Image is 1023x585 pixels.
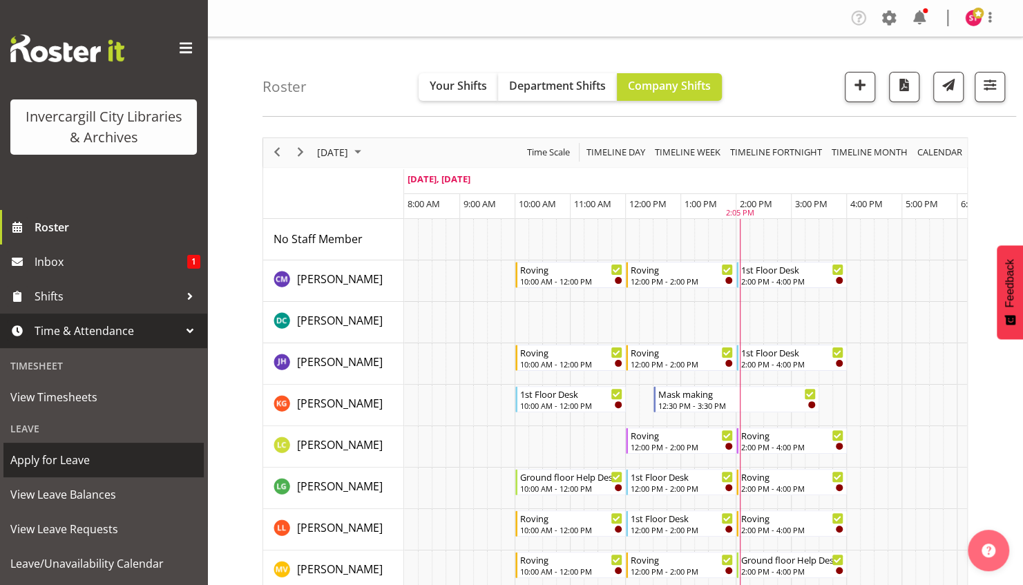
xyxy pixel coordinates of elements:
[520,483,622,494] div: 10:00 AM - 12:00 PM
[297,396,383,411] span: [PERSON_NAME]
[736,262,847,288] div: Chamique Mamolo"s event - 1st Floor Desk Begin From Sunday, October 5, 2025 at 2:00:00 PM GMT+13:...
[631,441,733,452] div: 12:00 PM - 2:00 PM
[297,354,383,370] a: [PERSON_NAME]
[274,231,363,247] a: No Staff Member
[741,441,843,452] div: 2:00 PM - 4:00 PM
[585,144,647,161] span: Timeline Day
[3,477,204,512] a: View Leave Balances
[916,144,964,161] span: calendar
[850,198,883,210] span: 4:00 PM
[626,469,736,495] div: Lisa Griffiths"s event - 1st Floor Desk Begin From Sunday, October 5, 2025 at 12:00:00 PM GMT+13:...
[408,173,470,185] span: [DATE], [DATE]
[520,470,622,483] div: Ground floor Help Desk
[736,552,847,578] div: Marion van Voornveld"s event - Ground floor Help Desk Begin From Sunday, October 5, 2025 at 2:00:...
[631,511,733,525] div: 1st Floor Desk
[631,566,733,577] div: 12:00 PM - 2:00 PM
[515,510,626,537] div: Lynette Lockett"s event - Roving Begin From Sunday, October 5, 2025 at 10:00:00 AM GMT+13:00 Ends...
[736,345,847,371] div: Jill Harpur"s event - 1st Floor Desk Begin From Sunday, October 5, 2025 at 2:00:00 PM GMT+13:00 E...
[736,510,847,537] div: Lynette Lockett"s event - Roving Begin From Sunday, October 5, 2025 at 2:00:00 PM GMT+13:00 Ends ...
[515,386,626,412] div: Katie Greene"s event - 1st Floor Desk Begin From Sunday, October 5, 2025 at 10:00:00 AM GMT+13:00...
[626,552,736,578] div: Marion van Voornveld"s event - Roving Begin From Sunday, October 5, 2025 at 12:00:00 PM GMT+13:00...
[726,207,754,219] div: 2:05 PM
[729,144,823,161] span: Timeline Fortnight
[274,231,363,247] span: No Staff Member
[845,72,875,102] button: Add a new shift
[3,512,204,546] a: View Leave Requests
[685,198,717,210] span: 1:00 PM
[997,245,1023,339] button: Feedback - Show survey
[653,144,722,161] span: Timeline Week
[312,138,370,167] div: October 5, 2025
[736,469,847,495] div: Lisa Griffiths"s event - Roving Begin From Sunday, October 5, 2025 at 2:00:00 PM GMT+13:00 Ends A...
[3,443,204,477] a: Apply for Leave
[297,437,383,453] a: [PERSON_NAME]
[526,144,571,161] span: Time Scale
[741,511,843,525] div: Roving
[658,387,816,401] div: Mask making
[515,345,626,371] div: Jill Harpur"s event - Roving Begin From Sunday, October 5, 2025 at 10:00:00 AM GMT+13:00 Ends At ...
[658,400,816,411] div: 12:30 PM - 3:30 PM
[263,302,404,343] td: Donald Cunningham resource
[519,198,556,210] span: 10:00 AM
[297,313,383,328] span: [PERSON_NAME]
[3,414,204,443] div: Leave
[520,387,622,401] div: 1st Floor Desk
[906,198,938,210] span: 5:00 PM
[520,524,622,535] div: 10:00 AM - 12:00 PM
[10,484,197,505] span: View Leave Balances
[653,386,819,412] div: Katie Greene"s event - Mask making Begin From Sunday, October 5, 2025 at 12:30:00 PM GMT+13:00 En...
[741,470,843,483] div: Roving
[795,198,828,210] span: 3:00 PM
[741,358,843,370] div: 2:00 PM - 4:00 PM
[520,400,622,411] div: 10:00 AM - 12:00 PM
[315,144,367,161] button: October 2025
[297,478,383,495] a: [PERSON_NAME]
[520,262,622,276] div: Roving
[741,553,843,566] div: Ground floor Help Desk
[10,387,197,407] span: View Timesheets
[965,10,982,26] img: saniya-thompson11688.jpg
[297,271,383,287] a: [PERSON_NAME]
[741,345,843,359] div: 1st Floor Desk
[631,276,733,287] div: 12:00 PM - 2:00 PM
[520,345,622,359] div: Roving
[515,552,626,578] div: Marion van Voornveld"s event - Roving Begin From Sunday, October 5, 2025 at 10:00:00 AM GMT+13:00...
[262,79,307,95] h4: Roster
[316,144,350,161] span: [DATE]
[741,483,843,494] div: 2:00 PM - 4:00 PM
[626,345,736,371] div: Jill Harpur"s event - Roving Begin From Sunday, October 5, 2025 at 12:00:00 PM GMT+13:00 Ends At ...
[297,520,383,535] span: [PERSON_NAME]
[291,144,310,161] button: Next
[509,78,606,93] span: Department Shifts
[631,262,733,276] div: Roving
[24,106,183,148] div: Invercargill City Libraries & Archives
[297,561,383,577] a: [PERSON_NAME]
[297,519,383,536] a: [PERSON_NAME]
[631,553,733,566] div: Roving
[525,144,573,161] button: Time Scale
[515,262,626,288] div: Chamique Mamolo"s event - Roving Begin From Sunday, October 5, 2025 at 10:00:00 AM GMT+13:00 Ends...
[889,72,919,102] button: Download a PDF of the roster for the current day
[631,358,733,370] div: 12:00 PM - 2:00 PM
[263,509,404,550] td: Lynette Lockett resource
[10,450,197,470] span: Apply for Leave
[626,428,736,454] div: Linda Cooper"s event - Roving Begin From Sunday, October 5, 2025 at 12:00:00 PM GMT+13:00 Ends At...
[631,483,733,494] div: 12:00 PM - 2:00 PM
[265,138,289,167] div: previous period
[35,320,180,341] span: Time & Attendance
[626,262,736,288] div: Chamique Mamolo"s event - Roving Begin From Sunday, October 5, 2025 at 12:00:00 PM GMT+13:00 Ends...
[297,312,383,329] a: [PERSON_NAME]
[631,524,733,535] div: 12:00 PM - 2:00 PM
[3,352,204,380] div: Timesheet
[574,198,611,210] span: 11:00 AM
[297,437,383,452] span: [PERSON_NAME]
[419,73,498,101] button: Your Shifts
[617,73,722,101] button: Company Shifts
[35,251,187,272] span: Inbox
[10,553,197,574] span: Leave/Unavailability Calendar
[915,144,965,161] button: Month
[263,385,404,426] td: Katie Greene resource
[961,198,993,210] span: 6:00 PM
[520,358,622,370] div: 10:00 AM - 12:00 PM
[520,553,622,566] div: Roving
